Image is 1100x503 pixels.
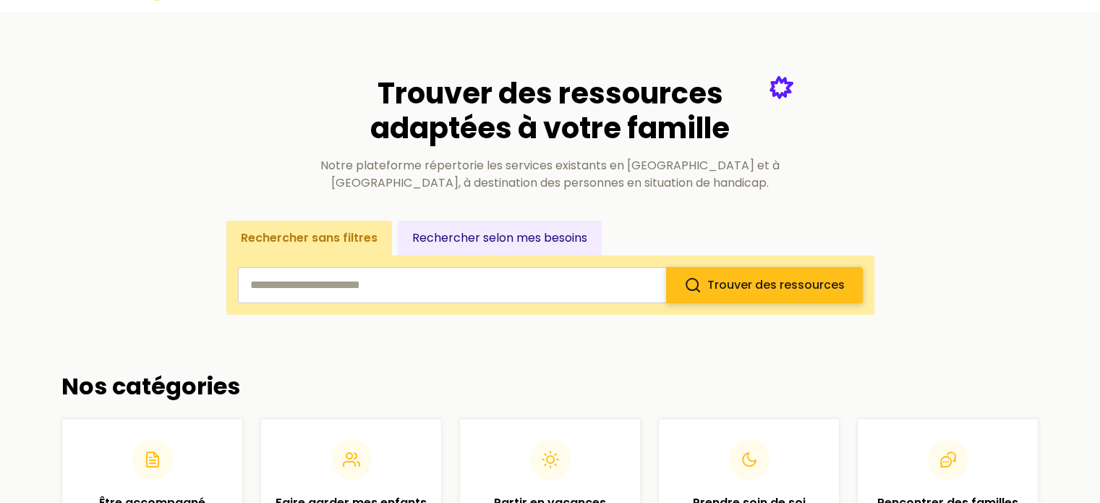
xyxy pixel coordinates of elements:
button: Rechercher sans filtres [226,221,392,255]
h2: Trouver des ressources adaptées à votre famille [307,76,793,145]
span: Trouver des ressources [707,276,845,293]
img: Étoile [769,76,793,99]
button: Trouver des ressources [666,267,863,303]
p: Notre plateforme répertorie les services existants en [GEOGRAPHIC_DATA] et à [GEOGRAPHIC_DATA], à... [307,157,793,192]
button: Rechercher selon mes besoins [398,221,602,255]
h2: Nos catégories [61,373,1039,400]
